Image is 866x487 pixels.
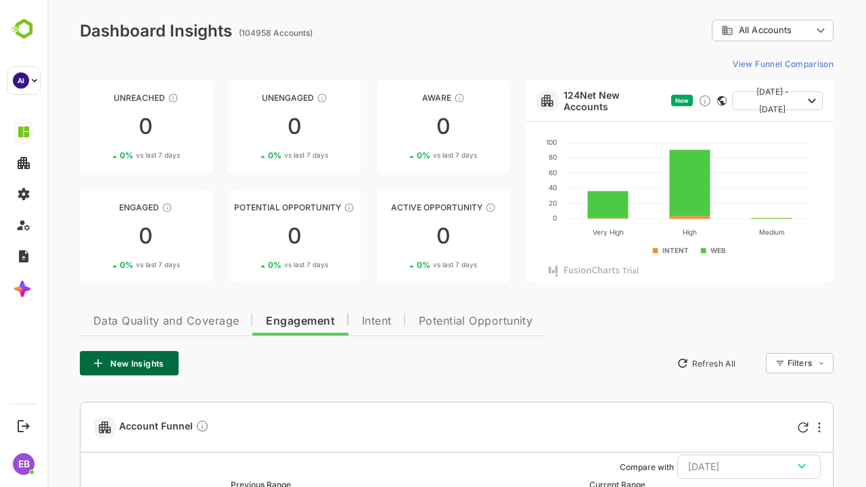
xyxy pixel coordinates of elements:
[329,93,462,103] div: Aware
[32,225,165,247] div: 0
[680,53,786,74] button: View Funnel Comparison
[651,94,664,108] div: Discover new ICP-fit accounts showing engagement — via intent surges, anonymous website visits, L...
[501,183,509,191] text: 40
[46,316,191,327] span: Data Quality and Coverage
[181,225,314,247] div: 0
[181,80,314,173] a: UnengagedThese accounts have not shown enough engagement and need nurturing00%vs last 7 days
[501,199,509,207] text: 20
[369,260,430,270] div: 0 %
[181,116,314,137] div: 0
[32,93,165,103] div: Unreached
[329,202,462,212] div: Active Opportunity
[628,97,641,104] span: New
[691,25,744,35] span: All Accounts
[369,150,430,160] div: 0 %
[148,419,162,435] div: Compare Funnel to any previous dates, and click on any plot in the current funnel to view the det...
[237,150,281,160] span: vs last 7 days
[572,462,626,472] ag: Compare with
[221,260,281,270] div: 0 %
[407,93,417,103] div: These accounts have just entered the buying cycle and need further nurturing
[750,422,761,433] div: Refresh
[13,72,29,89] div: AI
[635,228,649,237] text: High
[685,91,775,110] button: [DATE] - [DATE]
[72,419,162,435] span: Account Funnel
[32,202,165,212] div: Engaged
[329,116,462,137] div: 0
[641,458,762,476] div: [DATE]
[329,80,462,173] a: AwareThese accounts have just entered the buying cycle and need further nurturing00%vs last 7 days
[545,228,576,237] text: Very High
[739,351,786,375] div: Filters
[219,316,288,327] span: Engagement
[89,260,133,270] span: vs last 7 days
[72,260,133,270] div: 0 %
[623,352,694,374] button: Refresh All
[89,150,133,160] span: vs last 7 days
[13,453,35,475] div: EB
[630,455,773,479] button: [DATE]
[191,28,269,38] ag: (104958 Accounts)
[386,260,430,270] span: vs last 7 days
[664,18,786,44] div: All Accounts
[32,189,165,283] a: EngagedThese accounts are warm, further nurturing would qualify them to MQAs00%vs last 7 days
[72,150,133,160] div: 0 %
[674,24,765,37] div: All Accounts
[670,96,679,106] div: This card does not support filter and segments
[32,351,131,375] button: New Insights
[181,202,314,212] div: Potential Opportunity
[371,316,486,327] span: Potential Opportunity
[499,138,509,146] text: 100
[516,89,618,112] a: 124Net New Accounts
[114,202,125,213] div: These accounts are warm, further nurturing would qualify them to MQAs
[740,358,765,368] div: Filters
[329,225,462,247] div: 0
[32,80,165,173] a: UnreachedThese accounts have not been engaged with for a defined time period00%vs last 7 days
[696,83,755,118] span: [DATE] - [DATE]
[296,202,307,213] div: These accounts are MQAs and can be passed on to Inside Sales
[181,93,314,103] div: Unengaged
[315,316,344,327] span: Intent
[7,16,41,42] img: BambooboxLogoMark.f1c84d78b4c51b1a7b5f700c9845e183.svg
[711,228,737,236] text: Medium
[386,150,430,160] span: vs last 7 days
[501,168,509,177] text: 60
[181,189,314,283] a: Potential OpportunityThese accounts are MQAs and can be passed on to Inside Sales00%vs last 7 days
[771,422,773,433] div: More
[14,417,32,435] button: Logout
[120,93,131,103] div: These accounts have not been engaged with for a defined time period
[269,93,280,103] div: These accounts have not shown enough engagement and need nurturing
[505,214,509,222] text: 0
[221,150,281,160] div: 0 %
[32,21,185,41] div: Dashboard Insights
[32,116,165,137] div: 0
[237,260,281,270] span: vs last 7 days
[501,153,509,161] text: 80
[329,189,462,283] a: Active OpportunityThese accounts have open opportunities which might be at any of the Sales Stage...
[438,202,449,213] div: These accounts have open opportunities which might be at any of the Sales Stages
